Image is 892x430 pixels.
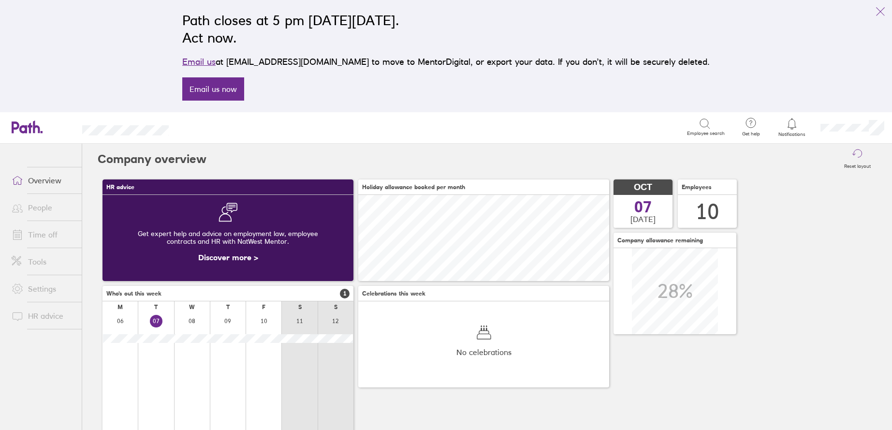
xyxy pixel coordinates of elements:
[198,252,258,262] a: Discover more >
[735,131,767,137] span: Get help
[4,279,82,298] a: Settings
[182,57,216,67] a: Email us
[4,306,82,326] a: HR advice
[182,55,710,69] p: at [EMAIL_ADDRESS][DOMAIN_NAME] to move to MentorDigital, or export your data. If you don’t, it w...
[696,199,719,224] div: 10
[117,304,123,311] div: M
[106,290,161,297] span: Who's out this week
[226,304,230,311] div: T
[634,182,652,193] span: OCT
[182,77,244,101] a: Email us now
[154,304,158,311] div: T
[98,144,206,175] h2: Company overview
[298,304,302,311] div: S
[334,304,337,311] div: S
[630,215,656,223] span: [DATE]
[362,184,465,191] span: Holiday allowance booked per month
[110,222,346,253] div: Get expert help and advice on employment law, employee contracts and HR with NatWest Mentor.
[838,161,877,169] label: Reset layout
[362,290,425,297] span: Celebrations this week
[617,237,703,244] span: Company allowance remaining
[776,117,808,137] a: Notifications
[4,171,82,190] a: Overview
[340,289,350,298] span: 1
[634,199,652,215] span: 07
[838,144,877,175] button: Reset layout
[687,131,725,136] span: Employee search
[195,122,219,131] div: Search
[456,348,512,356] span: No celebrations
[106,184,134,191] span: HR advice
[776,132,808,137] span: Notifications
[4,252,82,271] a: Tools
[189,304,195,311] div: W
[4,198,82,217] a: People
[682,184,712,191] span: Employees
[4,225,82,244] a: Time off
[182,12,710,46] h2: Path closes at 5 pm [DATE][DATE]. Act now.
[262,304,265,311] div: F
